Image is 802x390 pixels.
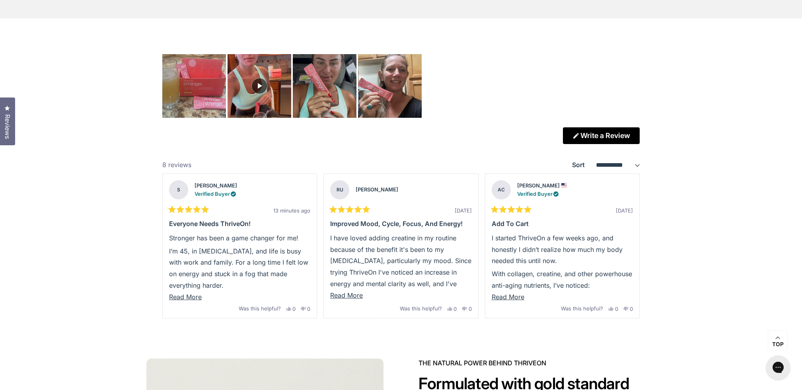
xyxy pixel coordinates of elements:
[2,114,12,139] span: Reviews
[492,268,633,291] p: With collagen, creatine, and other powerhouse anti-aging nutrients, I’ve noticed:
[572,161,585,169] label: Sort
[616,207,633,214] span: [DATE]
[330,290,471,301] button: Read More
[161,53,228,119] img: A glass of orange liquid next to a red box and packets of ThriveOn stronger supplement powder on ...
[400,305,442,312] span: Was this helpful?
[330,291,363,299] span: Read More
[159,174,320,318] li: Slide 1
[517,182,560,189] strong: [PERSON_NAME]
[563,127,640,144] a: Write a Review
[301,306,310,312] button: 0
[273,207,310,214] span: 13 minutes ago
[162,174,640,318] div: Review Carousel
[419,358,656,368] span: The NATURAL POWER BEHIND THRIVEON
[169,232,310,244] p: Stronger has been a game changer for me!
[195,190,237,198] div: Verified Buyer
[239,305,281,312] span: Was this helpful?
[561,305,603,312] span: Was this helpful?
[330,232,471,313] p: I have loved adding creatine in my routine because of the benefit it's been to my [MEDICAL_DATA],...
[492,232,633,267] p: I started ThriveOn a few weeks ago, and honestly I didn’t realize how much my body needed this un...
[169,293,202,301] span: Read More
[293,54,356,118] img: A woman with blonde hair and red nail polish holding a pink packet while sitting in what appears ...
[561,183,567,187] img: Flag of United States
[492,180,511,199] strong: AC
[772,341,784,348] span: Top
[492,219,633,229] div: Add to cart
[228,54,291,118] img: Customer-uploaded video, show more details
[169,219,310,229] div: Everyone needs ThriveOn!
[320,174,481,318] li: Slide 2
[762,353,794,382] iframe: Gorgias live chat messenger
[330,219,471,229] div: Improved Mood, Cycle, Focus, and Energy!
[162,160,191,170] div: 8 reviews
[330,180,349,199] strong: RU
[195,182,237,189] strong: [PERSON_NAME]
[621,174,640,318] button: Next
[455,207,472,214] span: [DATE]
[169,180,188,199] strong: S
[447,306,457,312] button: 0
[517,190,567,198] div: Verified Buyer
[608,306,618,312] button: 0
[482,174,643,318] li: Slide 3
[169,246,310,291] p: I’m 45, in [MEDICAL_DATA], and life is busy with work and family. For a long time I felt low on e...
[492,293,524,301] span: Read More
[162,46,640,326] div: Rated 5.0 out of 5 stars Based on 8 reviews
[492,291,633,303] button: Read More
[169,291,310,303] button: Read More
[462,306,471,312] button: 0
[162,54,423,118] div: Carousel of customer-uploaded media. Press left and right arrows to navigate. Press enter or spac...
[286,306,296,312] button: 0
[561,183,567,187] div: from United States
[356,186,398,193] strong: [PERSON_NAME]
[358,54,422,118] img: A woman in a kitchen holding up a pink product package while smiling at the camera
